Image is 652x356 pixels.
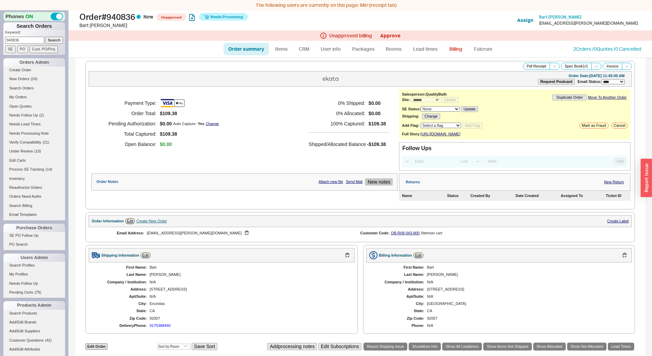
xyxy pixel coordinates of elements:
[309,108,365,119] h5: 0 % Allocated:
[539,21,638,26] div: [EMAIL_ADDRESS][PERSON_NAME][DOMAIN_NAME]
[141,253,151,258] a: Edit
[3,22,65,30] h1: Search Orders
[210,12,243,22] span: Needs Processing
[3,224,65,232] div: Purchase Orders
[346,180,362,184] a: Send Mail
[588,95,627,100] a: Move To Another Order
[125,218,135,224] a: Edit
[421,231,442,235] div: 0 item s in cart
[95,272,147,277] div: Last Name:
[402,107,421,111] b: SE Status:
[539,14,581,20] span: Bart [PERSON_NAME]
[223,43,269,55] a: Order summary
[3,12,65,21] div: Phones
[3,241,65,248] a: PO Search
[160,142,172,147] span: $0.00
[3,271,65,278] a: My Profiles
[3,193,65,200] a: Orders Need Auths
[3,130,65,137] a: Needs Processing Note
[540,79,573,84] b: Request Postcard
[3,175,65,182] a: Inventory
[25,13,33,20] span: ON
[3,157,65,164] a: Edit Carts
[206,122,219,126] a: Change
[442,97,458,103] button: Update
[567,343,606,351] a: Show Not Allocated
[17,46,28,53] input: PO
[329,33,372,38] span: Unapproved billing
[484,157,578,166] input: Note
[422,113,440,119] button: Change
[3,139,65,146] a: Verify Compatibility(21)
[160,131,219,137] span: $109.38
[3,148,65,155] a: Under Review(10)
[319,180,343,184] a: Attach new file
[616,159,624,164] span: Add
[3,184,65,191] a: Reauthorize Orders
[444,43,468,55] a: Billing
[461,106,478,112] button: Update
[9,167,44,171] span: Process SE Tracking
[565,64,588,69] span: Spec Book 1 / 1
[604,180,624,184] a: New Return
[552,95,587,100] button: Duplicate Order
[442,343,482,351] a: Show All Leadtimes
[381,43,407,55] a: Rooms
[95,316,147,321] div: Zip Code:
[3,94,65,101] a: My Orders
[316,43,346,55] a: User info
[3,328,65,335] a: Add/Edit Suppliers
[95,323,147,328] div: Delivery Phone:
[365,179,393,186] button: New notes
[402,145,431,151] div: Follow Ups
[95,287,147,292] div: Address:
[373,309,424,313] div: State:
[79,12,328,22] h1: Order # 940836
[92,219,124,223] div: Order Information
[539,15,581,20] a: Bart [PERSON_NAME]
[46,167,52,171] span: ( 14 )
[408,43,443,55] a: Lead times
[427,287,625,292] div: [STREET_ADDRESS]
[160,111,219,116] span: $109.38
[150,302,348,306] div: Encinitas
[318,343,361,350] button: Edit Subscriptions
[360,2,397,8] span: Miri (receipt tab)
[614,158,626,164] button: Add
[561,63,592,70] button: Spec Book1/1
[9,131,49,135] span: Needs Processing Note
[379,253,412,258] div: Billing Information
[427,265,625,270] div: Bart
[9,338,43,342] span: Customer Questions
[150,265,348,270] div: Bart
[173,122,196,126] div: Auto Capture:
[517,17,533,24] button: Assign
[3,75,65,83] a: New Orders(24)
[373,280,424,284] div: Company / Institution:
[150,316,348,321] div: 92007
[607,219,629,223] a: Create Label
[515,194,559,198] div: Date Created
[100,98,156,108] h5: Payment Type:
[402,132,420,136] div: Full Story:
[95,302,147,306] div: City:
[199,13,248,21] button: Needs Processing
[3,166,65,173] a: Process SE Tracking(14)
[373,302,424,306] div: City:
[409,343,441,351] button: ShowMore Info
[533,343,566,351] a: Show Allocated
[470,194,514,198] div: Created By
[3,289,65,296] a: Pending Certs(79)
[95,265,147,270] div: First Name:
[34,149,41,153] span: ( 10 )
[3,262,65,269] a: Search Profiles
[9,290,33,294] span: Pending Certs
[538,79,575,85] button: Request Postcard
[95,280,147,284] div: Company / Institution:
[29,46,58,53] input: Cust. PO/Proj
[363,343,407,351] a: Report Shipping Issue
[369,100,386,106] span: $0.00
[523,63,550,70] button: Pdf Receipt
[380,33,400,38] a: Approve
[150,323,170,328] div: 9175388440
